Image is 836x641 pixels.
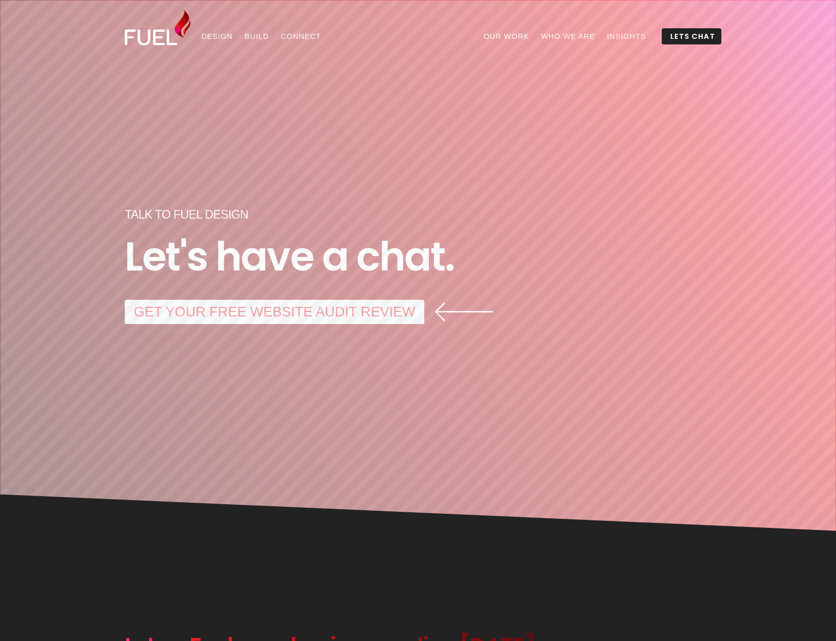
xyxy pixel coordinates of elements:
[601,28,652,44] a: Insights
[125,300,424,324] a: GET YOUR FREE WEBSITE AUDIT REVIEW
[477,28,535,44] a: Our Work
[125,10,190,45] img: Fuel Design Ltd - Website design and development company in North Shore, Auckland
[125,206,711,224] h1: Talk to Fuel Design
[664,28,721,44] a: Lets Chat
[275,28,327,44] a: Connect
[195,28,239,44] a: Design
[535,28,601,44] a: Who We Are
[238,28,275,44] a: Build
[434,302,495,322] img: Left Arrow
[125,234,711,280] h2: Let's have a chat.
